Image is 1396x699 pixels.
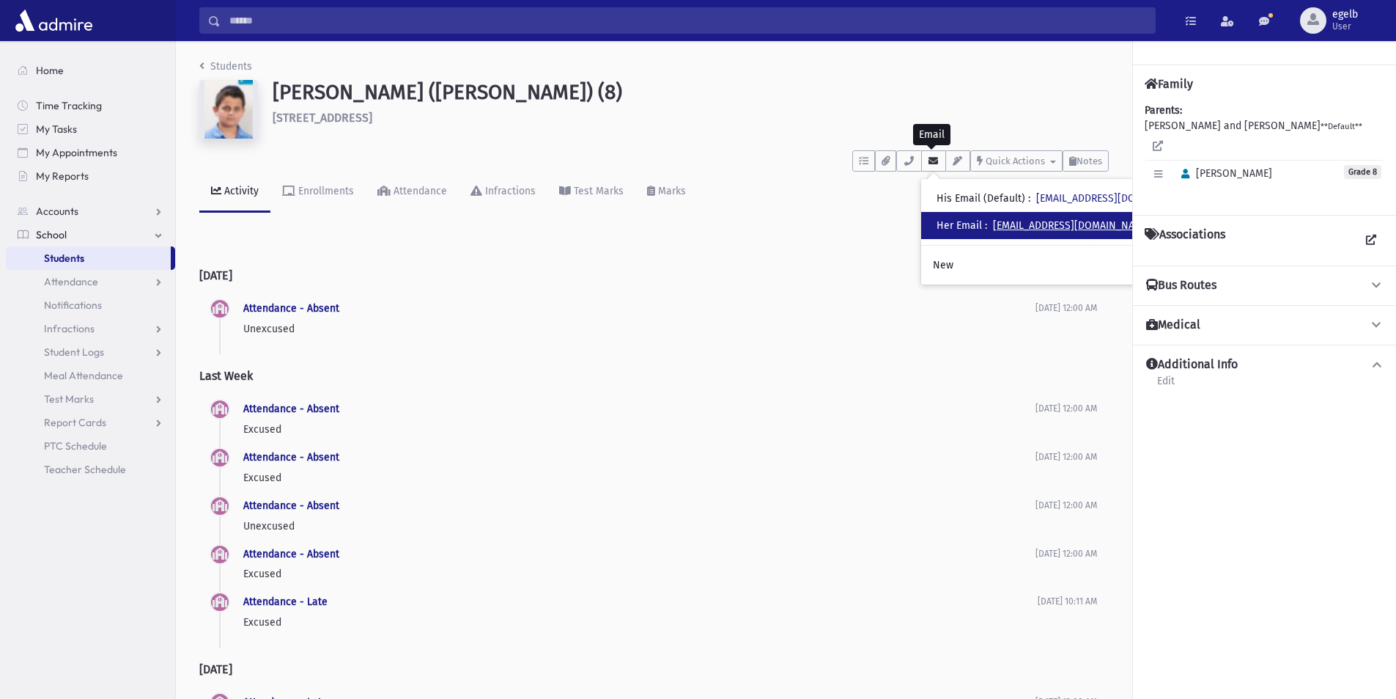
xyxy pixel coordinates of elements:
[44,463,126,476] span: Teacher Schedule
[921,252,1206,279] a: New
[12,6,96,35] img: AdmirePro
[6,340,175,364] a: Student Logs
[243,302,339,315] a: Attendance - Absent
[1145,77,1193,91] h4: Family
[44,252,84,265] span: Students
[243,403,339,415] a: Attendance - Absent
[1145,318,1384,333] button: Medical
[6,117,175,141] a: My Tasks
[913,124,950,145] div: Email
[199,60,252,73] a: Students
[295,185,354,197] div: Enrollments
[1146,318,1200,333] h4: Medical
[1344,165,1381,179] span: Grade 8
[36,228,67,241] span: School
[6,59,175,82] a: Home
[221,185,259,197] div: Activity
[1145,103,1384,203] div: [PERSON_NAME] and [PERSON_NAME]
[6,246,171,270] a: Students
[243,519,1035,534] p: Unexcused
[1035,500,1097,510] span: [DATE] 12:00 AM
[44,275,98,288] span: Attendance
[1145,227,1225,254] h4: Associations
[36,99,102,112] span: Time Tracking
[44,345,104,359] span: Student Logs
[44,322,95,335] span: Infractions
[243,422,1035,437] p: Excused
[1358,227,1384,254] a: View all Associations
[986,155,1045,166] span: Quick Actions
[199,357,1109,395] h2: Last Week
[44,299,102,312] span: Notifications
[243,615,1038,630] p: Excused
[1146,278,1216,293] h4: Bus Routes
[937,191,1194,206] div: His Email (Default)
[635,172,698,213] a: Marks
[6,387,175,411] a: Test Marks
[6,458,175,481] a: Teacher Schedule
[571,185,624,197] div: Test Marks
[36,146,117,159] span: My Appointments
[36,122,77,136] span: My Tasks
[993,219,1151,232] a: [EMAIL_ADDRESS][DOMAIN_NAME]
[243,470,1035,486] p: Excused
[937,218,1151,233] div: Her Email
[6,164,175,188] a: My Reports
[482,185,536,197] div: Infractions
[221,7,1155,34] input: Search
[36,205,78,218] span: Accounts
[44,392,94,406] span: Test Marks
[44,416,106,429] span: Report Cards
[1035,303,1097,313] span: [DATE] 12:00 AM
[36,169,89,183] span: My Reports
[199,172,270,213] a: Activity
[1175,167,1272,180] span: [PERSON_NAME]
[1035,403,1097,414] span: [DATE] 12:00 AM
[6,200,175,223] a: Accounts
[6,270,175,293] a: Attendance
[985,219,987,232] span: :
[1035,549,1097,559] span: [DATE] 12:00 AM
[273,111,1109,125] h6: [STREET_ADDRESS]
[1332,9,1358,21] span: egelb
[243,566,1035,582] p: Excused
[459,172,547,213] a: Infractions
[6,317,175,340] a: Infractions
[1145,104,1182,117] b: Parents:
[44,439,107,453] span: PTC Schedule
[1146,357,1238,373] h4: Additional Info
[655,185,686,197] div: Marks
[273,80,1109,105] h1: [PERSON_NAME] ([PERSON_NAME]) (8)
[366,172,459,213] a: Attendance
[1145,278,1384,293] button: Bus Routes
[199,59,252,80] nav: breadcrumb
[1332,21,1358,32] span: User
[6,223,175,246] a: School
[6,411,175,434] a: Report Cards
[1063,150,1109,172] button: Notes
[1035,452,1097,462] span: [DATE] 12:00 AM
[391,185,447,197] div: Attendance
[44,369,123,382] span: Meal Attendance
[243,451,339,464] a: Attendance - Absent
[6,434,175,458] a: PTC Schedule
[1076,155,1102,166] span: Notes
[6,293,175,317] a: Notifications
[6,94,175,117] a: Time Tracking
[547,172,635,213] a: Test Marks
[1145,357,1384,373] button: Additional Info
[243,499,339,512] a: Attendance - Absent
[1038,596,1097,607] span: [DATE] 10:11 AM
[1156,373,1175,399] a: Edit
[243,548,339,560] a: Attendance - Absent
[36,64,64,77] span: Home
[199,257,1109,294] h2: [DATE]
[1036,192,1194,205] a: [EMAIL_ADDRESS][DOMAIN_NAME]
[6,141,175,164] a: My Appointments
[270,172,366,213] a: Enrollments
[1028,192,1030,205] span: :
[6,364,175,387] a: Meal Attendance
[243,321,1035,337] p: Unexcused
[970,150,1063,172] button: Quick Actions
[199,651,1109,688] h2: [DATE]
